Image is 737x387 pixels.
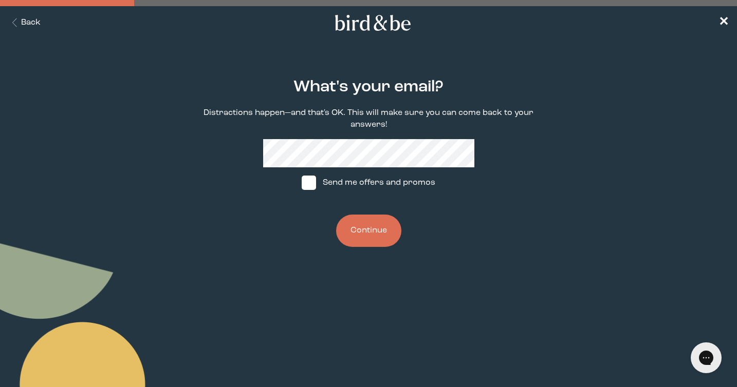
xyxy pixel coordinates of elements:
a: ✕ [718,14,729,32]
label: Send me offers and promos [292,167,445,198]
p: Distractions happen—and that's OK. This will make sure you can come back to your answers! [193,107,545,131]
button: Continue [336,215,401,247]
span: ✕ [718,16,729,29]
iframe: Gorgias live chat messenger [686,339,727,377]
h2: What's your email? [293,75,444,99]
button: Back Button [8,17,41,29]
